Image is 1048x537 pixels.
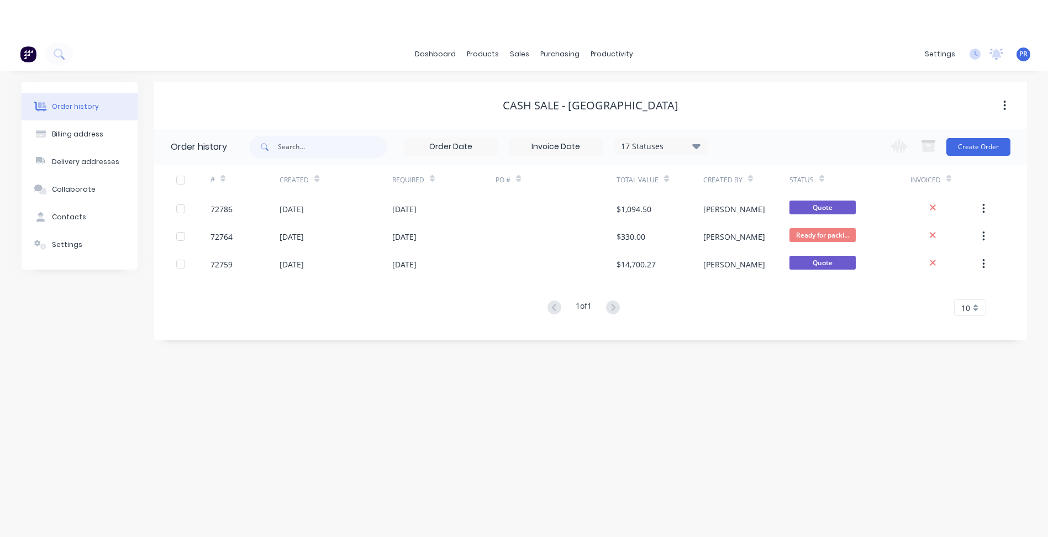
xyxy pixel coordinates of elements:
button: Collaborate [22,176,138,203]
a: dashboard [409,46,461,62]
div: purchasing [535,46,585,62]
div: [DATE] [280,203,304,215]
div: Created By [703,165,789,195]
input: Search... [278,136,387,158]
div: Created [280,165,392,195]
div: sales [504,46,535,62]
div: Invoiced [910,175,941,185]
div: PO # [496,165,617,195]
div: [PERSON_NAME] [703,231,765,243]
div: Status [789,175,814,185]
input: Invoice Date [509,139,602,155]
div: $1,094.50 [617,203,651,215]
div: Created [280,175,309,185]
iframe: Intercom live chat [1010,499,1037,526]
div: Cash Sale - [GEOGRAPHIC_DATA] [503,99,678,112]
div: 72764 [210,231,233,243]
div: Total Value [617,165,703,195]
div: Invoiced [910,165,979,195]
div: [DATE] [280,231,304,243]
div: [DATE] [392,203,417,215]
div: 72786 [210,203,233,215]
div: Order history [52,102,99,112]
div: $14,700.27 [617,259,656,270]
span: Ready for packi... [789,228,856,242]
div: settings [919,46,961,62]
div: 17 Statuses [614,140,707,152]
button: Contacts [22,203,138,231]
div: 72759 [210,259,233,270]
span: Quote [789,201,856,214]
img: Factory [20,46,36,62]
div: Required [392,165,496,195]
div: productivity [585,46,639,62]
div: Created By [703,175,742,185]
button: Billing address [22,120,138,148]
span: PR [1019,49,1028,59]
input: Order Date [404,139,497,155]
div: # [210,175,215,185]
div: $330.00 [617,231,645,243]
div: products [461,46,504,62]
div: Collaborate [52,185,96,194]
div: [DATE] [280,259,304,270]
div: 1 of 1 [576,300,592,316]
span: Quote [789,256,856,270]
div: Settings [52,240,82,250]
button: Settings [22,231,138,259]
div: # [210,165,280,195]
div: [PERSON_NAME] [703,259,765,270]
div: [DATE] [392,259,417,270]
div: [PERSON_NAME] [703,203,765,215]
div: Status [789,165,910,195]
button: Order history [22,93,138,120]
div: Order history [171,140,227,154]
div: Required [392,175,424,185]
div: Total Value [617,175,659,185]
div: [DATE] [392,231,417,243]
span: 10 [961,302,970,314]
button: Delivery addresses [22,148,138,176]
button: Create Order [946,138,1010,156]
div: Delivery addresses [52,157,119,167]
div: Billing address [52,129,103,139]
div: Contacts [52,212,86,222]
div: PO # [496,175,510,185]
